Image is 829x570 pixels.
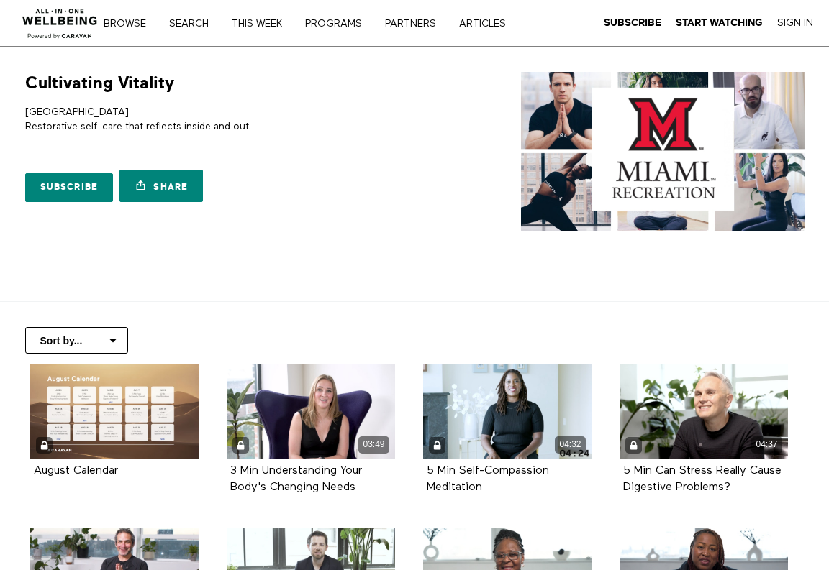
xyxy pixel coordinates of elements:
[99,19,161,29] a: Browse
[227,19,297,29] a: THIS WEEK
[230,465,362,492] a: 3 Min Understanding Your Body's Changing Needs
[358,436,389,453] div: 03:49
[676,17,763,29] a: Start Watching
[620,364,788,459] a: 5 Min Can Stress Really Cause Digestive Problems? 04:37
[751,436,782,453] div: 04:37
[300,19,377,29] a: PROGRAMS
[777,17,813,29] a: Sign In
[423,364,592,459] a: 5 Min Self-Compassion Meditation 04:32
[30,364,199,459] a: August Calendar
[604,17,661,28] strong: Subscribe
[623,465,782,492] a: 5 Min Can Stress Really Cause Digestive Problems?
[521,72,805,231] img: Cultivating Vitality
[119,170,203,202] a: Share
[676,17,763,28] strong: Start Watching
[34,465,118,476] a: August Calendar
[164,19,224,29] a: Search
[454,19,521,29] a: ARTICLES
[114,16,535,30] nav: Primary
[555,436,586,453] div: 04:32
[25,105,409,134] p: [GEOGRAPHIC_DATA] Restorative self-care that reflects inside and out.
[604,17,661,29] a: Subscribe
[34,465,118,477] strong: August Calendar
[427,465,549,492] a: 5 Min Self-Compassion Meditation
[25,72,174,94] h1: Cultivating Vitality
[25,173,114,202] a: Subscribe
[227,364,395,459] a: 3 Min Understanding Your Body's Changing Needs 03:49
[380,19,451,29] a: PARTNERS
